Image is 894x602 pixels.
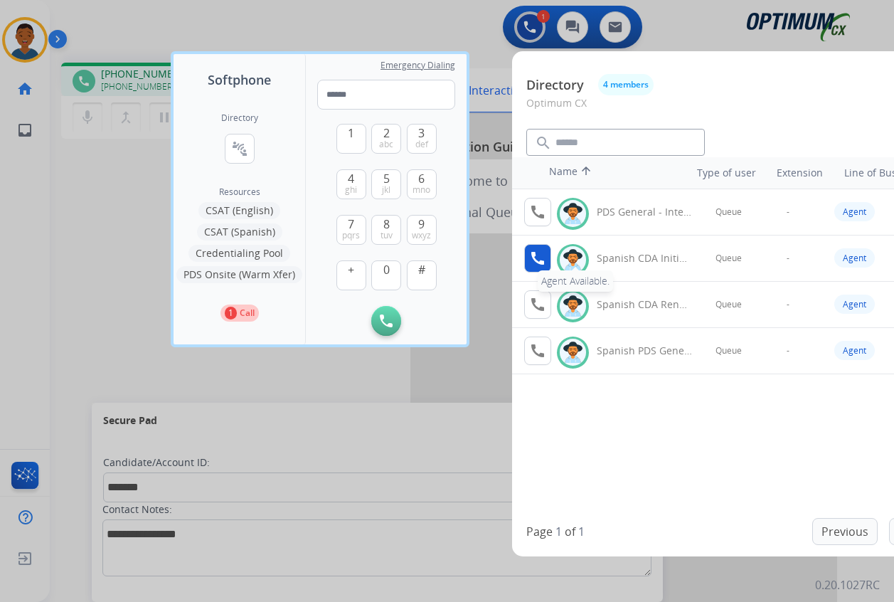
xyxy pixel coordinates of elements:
span: - [787,345,789,357]
h2: Directory [221,112,258,124]
span: - [787,206,789,218]
button: # [407,260,437,290]
span: 5 [383,170,390,187]
mat-icon: call [529,342,546,359]
p: 0.20.1027RC [815,576,880,593]
span: abc [379,139,393,150]
button: PDS Onsite (Warm Xfer) [176,266,302,283]
p: Call [240,307,255,320]
th: Type of user [677,159,763,187]
span: wxyz [412,230,431,241]
mat-icon: call [529,296,546,313]
span: Emergency Dialing [381,60,455,71]
button: 7pqrs [336,215,366,245]
span: ghi [345,184,357,196]
img: avatar [563,342,583,364]
button: 1 [336,124,366,154]
div: Spanish PDS General - Internal [597,344,692,358]
button: + [336,260,366,290]
button: 4ghi [336,169,366,199]
span: 1 [348,125,354,142]
p: of [565,523,575,540]
button: CSAT (Spanish) [197,223,282,241]
img: call-button [380,315,393,327]
div: Agent [834,295,875,314]
span: Softphone [208,70,271,90]
span: Queue [715,206,742,218]
img: avatar [563,203,583,225]
span: 8 [383,216,390,233]
div: Agent [834,341,875,360]
button: Credentialing Pool [188,245,290,262]
button: 3def [407,124,437,154]
button: 2abc [371,124,401,154]
div: Spanish CDA Initial General - Internal [597,251,692,265]
mat-icon: search [535,134,552,152]
span: def [415,139,428,150]
div: Agent [834,248,875,268]
div: PDS General - Internal [597,205,692,219]
p: 1 [225,307,237,320]
th: Extension [770,159,830,187]
span: - [787,299,789,310]
button: Agent Available. [524,244,551,273]
span: 9 [418,216,425,233]
button: 4 members [598,74,654,95]
span: 7 [348,216,354,233]
span: # [418,261,425,278]
span: 0 [383,261,390,278]
div: Spanish CDA Renewal General - Internal [597,297,692,312]
button: 5jkl [371,169,401,199]
span: Queue [715,253,742,264]
span: tuv [381,230,393,241]
span: 6 [418,170,425,187]
mat-icon: connect_without_contact [231,140,248,157]
img: avatar [563,249,583,271]
p: Directory [526,75,584,95]
div: Agent Available. [538,270,613,292]
button: 6mno [407,169,437,199]
button: 1Call [220,305,259,322]
button: CSAT (English) [198,202,280,219]
button: 0 [371,260,401,290]
img: avatar [563,295,583,317]
mat-icon: arrow_upward [578,164,595,181]
span: 2 [383,125,390,142]
span: 3 [418,125,425,142]
span: 4 [348,170,354,187]
button: 8tuv [371,215,401,245]
div: Agent [834,202,875,221]
span: - [787,253,789,264]
span: + [348,261,354,278]
mat-icon: call [529,204,546,221]
p: Page [526,523,553,540]
span: Queue [715,299,742,310]
span: pqrs [342,230,360,241]
span: Queue [715,345,742,357]
th: Name [542,157,670,189]
span: mno [413,184,430,196]
span: Resources [219,186,260,198]
span: jkl [382,184,390,196]
mat-icon: call [529,250,546,267]
button: 9wxyz [407,215,437,245]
